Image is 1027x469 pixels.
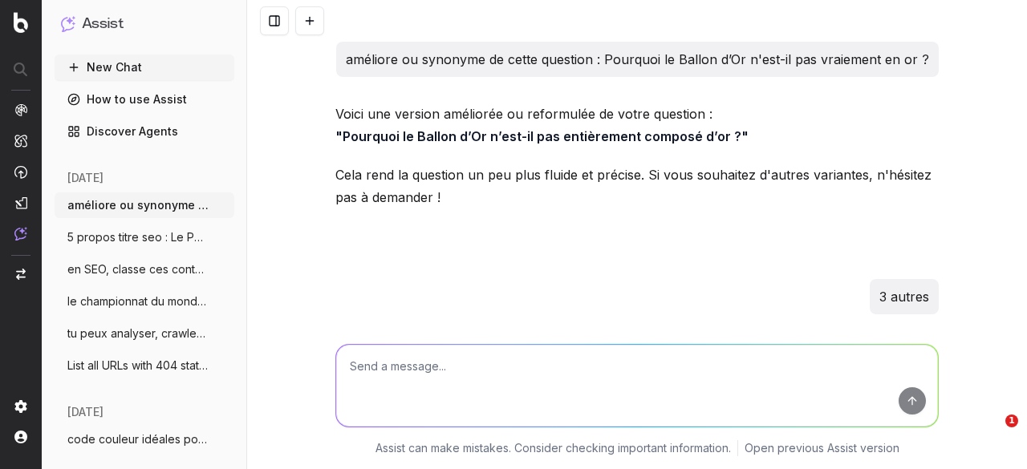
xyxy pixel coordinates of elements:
p: Voici une version améliorée ou reformulée de votre question : [335,103,939,148]
button: Assist [61,13,228,35]
span: [DATE] [67,404,104,420]
p: Cela rend la question un peu plus fluide et précise. Si vous souhaitez d'autres variantes, n'hési... [335,164,939,208]
span: code couleur idéales pour un diagramme d [67,431,209,447]
a: Discover Agents [55,119,234,144]
img: Analytics [14,103,27,116]
button: le championnat du monde masculin de vole [55,289,234,314]
strong: "Pourquoi le Ballon d’Or n’est-il pas entièrement composé d’or ?" [335,128,749,144]
p: Assist can make mistakes. Consider checking important information. [375,440,731,456]
button: code couleur idéales pour un diagramme d [55,427,234,452]
span: le championnat du monde masculin de vole [67,293,209,309]
span: tu peux analyser, crawler rapidement un [67,325,209,342]
iframe: Intercom live chat [972,414,1011,453]
button: List all URLs with 404 status code from [55,353,234,378]
img: Assist [14,227,27,241]
a: How to use Assist [55,87,234,112]
p: 3 autres [879,285,929,308]
img: Botify logo [14,12,28,33]
img: Setting [14,400,27,413]
button: en SEO, classe ces contenus en chaud fro [55,257,234,282]
span: 1 [1005,414,1018,427]
span: améliore ou synonyme de cette question : [67,197,209,213]
button: New Chat [55,55,234,80]
img: Assist [61,16,75,31]
img: Activation [14,165,27,179]
span: List all URLs with 404 status code from [67,358,209,374]
img: Switch project [16,269,26,280]
img: My account [14,431,27,443]
button: 5 propos titre seo : Le Paris Saint-Germ [55,224,234,250]
img: Studio [14,196,27,209]
button: améliore ou synonyme de cette question : [55,192,234,218]
span: [DATE] [67,170,104,186]
h1: Assist [82,13,124,35]
button: tu peux analyser, crawler rapidement un [55,321,234,346]
span: 5 propos titre seo : Le Paris Saint-Germ [67,229,209,245]
p: améliore ou synonyme de cette question : Pourquoi le Ballon d’Or n'est-il pas vraiement en or ? [346,48,929,71]
a: Open previous Assist version [745,440,899,456]
img: Intelligence [14,134,27,148]
span: en SEO, classe ces contenus en chaud fro [67,261,209,277]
